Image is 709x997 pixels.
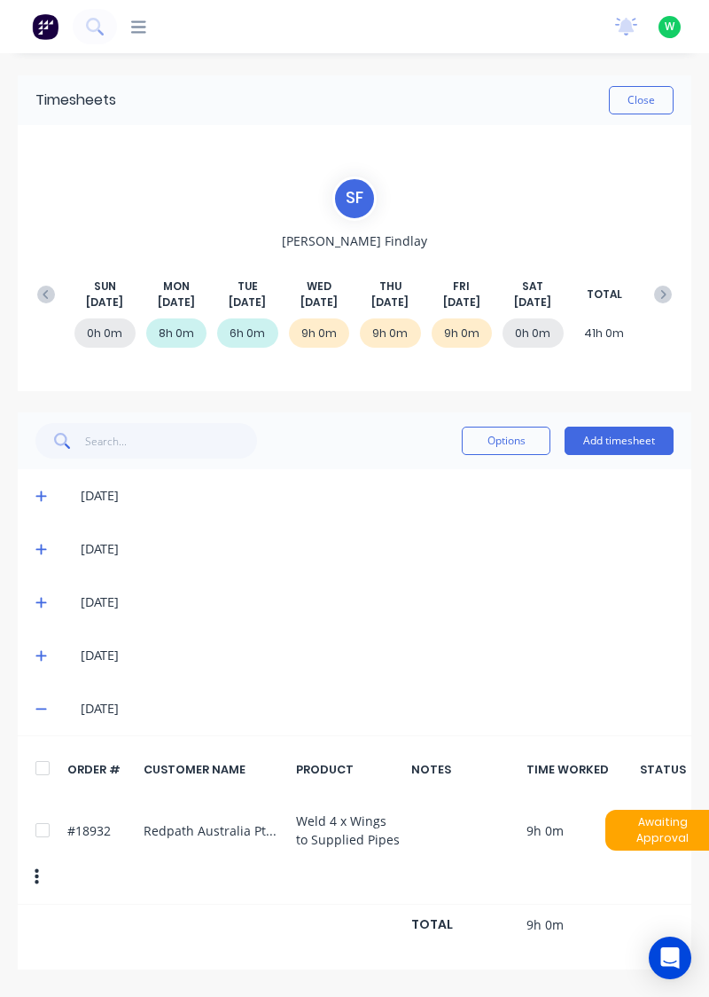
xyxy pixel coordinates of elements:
[158,294,195,310] span: [DATE]
[360,318,421,348] div: 9h 0m
[94,279,116,294] span: SUN
[35,90,116,111] div: Timesheets
[371,294,409,310] span: [DATE]
[526,761,642,778] div: TIME WORKED
[81,486,674,506] div: [DATE]
[332,177,377,221] div: S F
[649,937,691,979] div: Open Intercom Messenger
[217,318,278,348] div: 6h 0m
[32,13,58,40] img: Factory
[146,318,207,348] div: 8h 0m
[411,761,517,778] div: NOTES
[503,318,564,348] div: 0h 0m
[81,593,674,612] div: [DATE]
[514,294,551,310] span: [DATE]
[282,232,427,250] span: [PERSON_NAME] Findlay
[289,318,350,348] div: 9h 0m
[432,318,493,348] div: 9h 0m
[651,761,674,778] div: STATUS
[462,427,550,455] button: Options
[522,279,543,294] span: SAT
[565,427,674,455] button: Add timesheet
[85,423,258,459] input: Search...
[229,294,266,310] span: [DATE]
[163,279,190,294] span: MON
[307,279,331,294] span: WED
[74,318,136,348] div: 0h 0m
[300,294,338,310] span: [DATE]
[81,699,674,718] div: [DATE]
[443,294,480,310] span: [DATE]
[144,761,285,778] div: CUSTOMER NAME
[453,279,470,294] span: FRI
[67,761,134,778] div: ORDER #
[81,539,674,559] div: [DATE]
[609,86,674,114] button: Close
[86,294,123,310] span: [DATE]
[379,279,401,294] span: THU
[81,646,674,665] div: [DATE]
[574,318,635,348] div: 41h 0m
[238,279,258,294] span: TUE
[296,761,401,778] div: PRODUCT
[665,19,674,35] span: W
[587,287,622,302] span: TOTAL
